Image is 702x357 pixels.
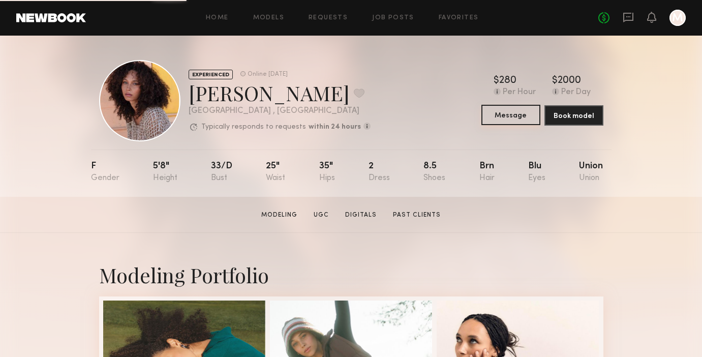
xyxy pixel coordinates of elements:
a: Job Posts [372,15,414,21]
div: Online [DATE] [248,71,288,78]
a: Home [206,15,229,21]
div: [PERSON_NAME] [189,79,371,106]
div: 2 [369,162,390,183]
a: Digitals [341,211,381,220]
div: 33/d [211,162,232,183]
div: [GEOGRAPHIC_DATA] , [GEOGRAPHIC_DATA] [189,107,371,115]
a: M [669,10,686,26]
a: UGC [310,211,333,220]
div: Modeling Portfolio [99,261,603,288]
a: Modeling [257,211,301,220]
div: 25" [266,162,285,183]
div: 2000 [558,76,581,86]
div: $ [494,76,499,86]
div: Brn [479,162,495,183]
div: 35" [319,162,335,183]
div: 8.5 [423,162,445,183]
div: 5'8" [153,162,177,183]
p: Typically responds to requests [201,124,306,131]
a: Requests [309,15,348,21]
a: Past Clients [389,211,445,220]
button: Book model [544,105,603,126]
div: EXPERIENCED [189,70,233,79]
div: Per Day [561,88,591,97]
div: Union [579,162,603,183]
div: Blu [528,162,545,183]
div: Per Hour [503,88,536,97]
div: 280 [499,76,516,86]
button: Message [481,105,540,125]
div: F [91,162,119,183]
b: within 24 hours [309,124,361,131]
a: Models [253,15,284,21]
div: $ [552,76,558,86]
a: Favorites [439,15,479,21]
